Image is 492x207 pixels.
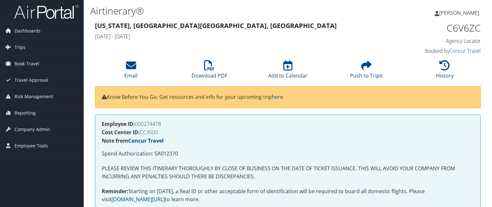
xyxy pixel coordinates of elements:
a: Concur Travel [449,47,481,54]
h1: C6V6ZC [392,21,481,35]
a: [PERSON_NAME] [435,3,486,23]
h4: Booked by [392,47,481,54]
a: here [272,93,283,100]
span: Dashboards [14,23,41,39]
span: Risk Management [14,89,53,105]
a: Email [124,64,137,79]
a: Concur Travel [128,137,164,144]
a: History [436,64,454,79]
p: Starting on [DATE], a Real ID or other acceptable form of identification will be required to boar... [102,187,474,204]
span: Trips [14,39,25,55]
a: [DOMAIN_NAME][URL] [111,196,165,203]
h4: Agency Locator [392,37,481,44]
h1: Airtinerary® [90,4,354,18]
strong: Cost Center ID: [102,129,140,136]
strong: Reminder: [102,188,128,195]
p: Spend Authorization: SA012370 [102,150,474,158]
h4: CC3500 [102,130,474,135]
span: Company Admin [14,121,50,137]
a: Push to Tripit [350,64,383,79]
a: Download PDF [192,64,227,79]
span: Book Travel [14,56,39,72]
h4: 000274478 [102,121,474,127]
strong: Employee ID: [102,120,135,127]
span: Reporting [14,105,36,121]
a: Add to Calendar [268,64,307,79]
p: Know Before You Go: Get resources and info for your upcoming trip [102,93,474,101]
img: airportal-logo.png [14,4,79,19]
strong: Note from [102,137,164,144]
p: PLEASE REVIEW THIS ITINERARY THOROUGHLY BY CLOSE OF BUSINESS ON THE DATE OF TICKET ISSUANCE. THIS... [102,165,474,181]
h4: [DATE] - [DATE] [95,33,382,40]
span: [PERSON_NAME] [439,9,479,16]
span: Employee Tools [14,138,48,154]
strong: [US_STATE], [GEOGRAPHIC_DATA] [GEOGRAPHIC_DATA], [GEOGRAPHIC_DATA] [95,21,337,30]
span: Travel Approval [14,72,48,88]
